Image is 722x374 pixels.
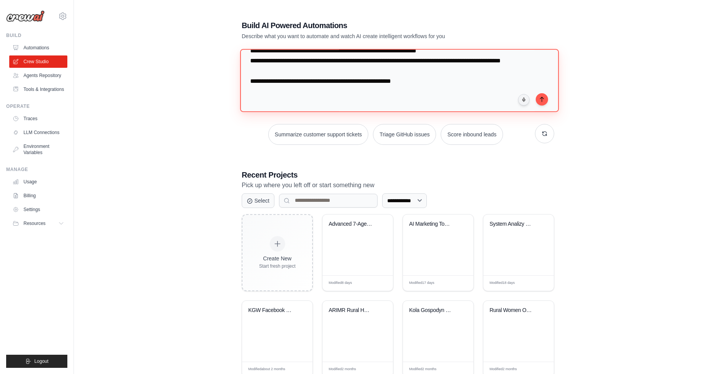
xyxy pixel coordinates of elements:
span: Modified 8 days [329,280,352,286]
a: LLM Connections [9,126,67,139]
a: Environment Variables [9,140,67,159]
a: Billing [9,190,67,202]
div: Build [6,32,67,39]
div: Advanced 7-Agent Lead Discovery Orchestration [329,221,375,228]
button: Logout [6,355,67,368]
span: Edit [536,367,542,372]
button: Click to speak your automation idea [518,94,530,106]
span: Modified 2 months [490,367,517,372]
span: Modified 17 days [409,280,435,286]
a: Crew Studio [9,55,67,68]
span: Edit [375,367,381,372]
p: Pick up where you left off or start something new [242,180,554,190]
a: Agents Repository [9,69,67,82]
span: Resources [23,220,45,226]
a: Automations [9,42,67,54]
button: Select [242,193,274,208]
span: Edit [536,280,542,286]
div: System Analizy OSINT i Social Intelligence PL [490,221,536,228]
button: Resources [9,217,67,230]
h1: Build AI Powered Automations [242,20,500,31]
span: Edit [375,280,381,286]
button: Score inbound leads [441,124,503,145]
div: Create New [259,255,296,262]
div: Manage [6,166,67,173]
a: Usage [9,176,67,188]
div: AI Marketing Tools Discovery & Analysis [409,221,456,228]
img: Logo [6,10,45,22]
div: KGW Facebook Profile Finder [248,307,295,314]
span: Edit [455,367,462,372]
button: Triage GitHub issues [373,124,436,145]
p: Describe what you want to automate and watch AI create intelligent workflows for you [242,32,500,40]
a: Tools & Integrations [9,83,67,96]
span: Modified 2 months [409,367,436,372]
button: Summarize customer support tickets [268,124,368,145]
a: Traces [9,112,67,125]
div: Kola Gospodyn Wiejskich - Wyszukiwarka Danych Kontaktowych [409,307,456,314]
button: Get new suggestions [535,124,554,143]
span: Logout [34,358,48,364]
h3: Recent Projects [242,169,554,180]
a: Settings [9,203,67,216]
div: ARIMR Rural Housewives Circles Data Collection [329,307,375,314]
div: Operate [6,103,67,109]
span: Modified 18 days [490,280,515,286]
span: Modified 2 months [329,367,356,372]
div: Start fresh project [259,263,296,269]
span: Edit [455,280,462,286]
span: Edit [294,367,301,372]
div: Rural Women Organizations Contact Database [490,307,536,314]
span: Modified about 2 months [248,367,285,372]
